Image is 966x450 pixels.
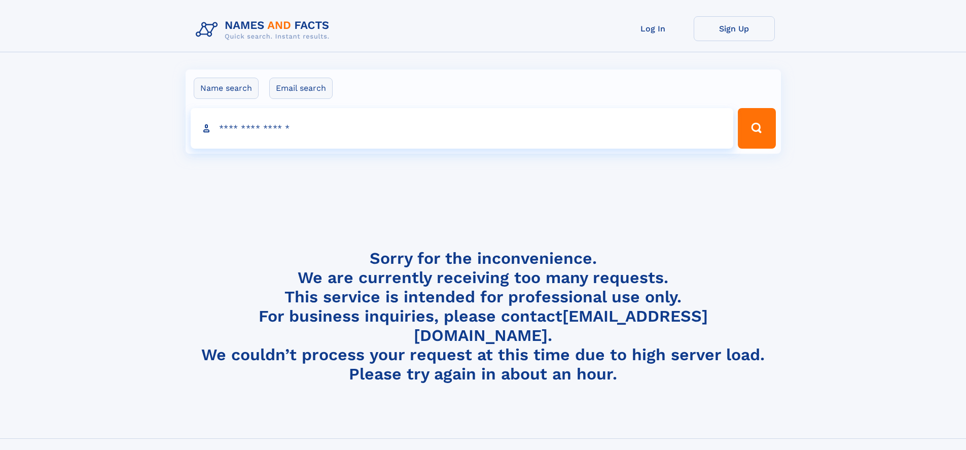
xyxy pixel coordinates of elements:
[414,306,708,345] a: [EMAIL_ADDRESS][DOMAIN_NAME]
[191,108,734,149] input: search input
[192,16,338,44] img: Logo Names and Facts
[192,249,775,384] h4: Sorry for the inconvenience. We are currently receiving too many requests. This service is intend...
[269,78,333,99] label: Email search
[694,16,775,41] a: Sign Up
[738,108,775,149] button: Search Button
[194,78,259,99] label: Name search
[613,16,694,41] a: Log In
